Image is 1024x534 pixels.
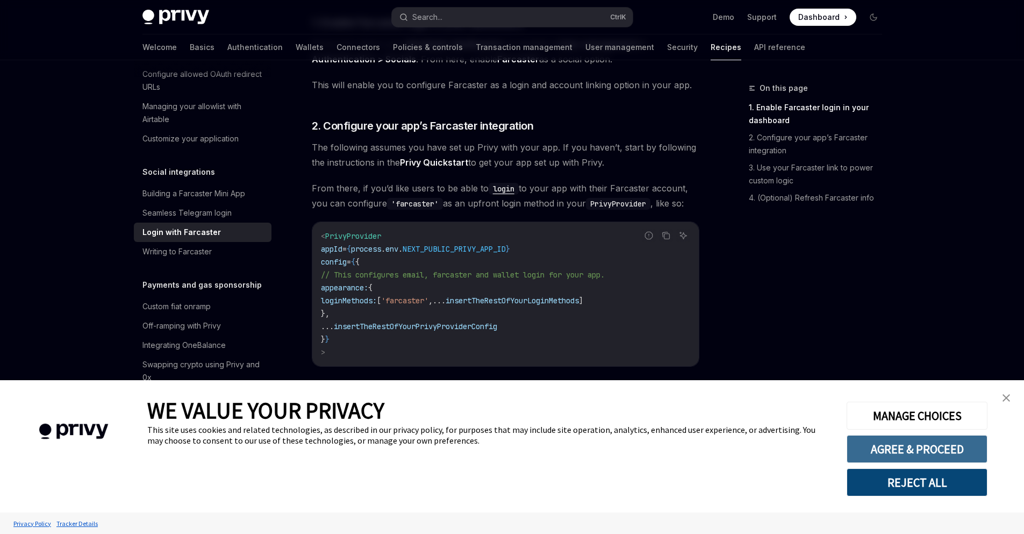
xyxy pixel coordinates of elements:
[1002,394,1010,402] img: close banner
[667,34,698,60] a: Security
[446,296,579,305] span: insertTheRestOfYourLoginMethods
[321,283,368,293] span: appearance:
[585,34,654,60] a: User management
[489,183,519,194] a: login
[321,231,325,241] span: <
[749,189,891,207] a: 4. (Optional) Refresh Farcaster info
[134,97,271,129] a: Managing your allowlist with Airtable
[11,514,54,533] a: Privacy Policy
[847,468,987,496] button: REJECT ALL
[996,387,1017,409] a: close banner
[489,183,519,195] code: login
[381,244,385,254] span: .
[142,226,221,239] div: Login with Farcaster
[227,34,283,60] a: Authentication
[142,358,265,384] div: Swapping crypto using Privy and 0x
[321,296,377,305] span: loginMethods:
[798,12,840,23] span: Dashboard
[847,402,987,430] button: MANAGE CHOICES
[321,244,342,254] span: appId
[296,34,324,60] a: Wallets
[747,12,777,23] a: Support
[847,435,987,463] button: AGREE & PROCEED
[579,296,583,305] span: ]
[142,10,209,25] img: dark logo
[142,207,232,219] div: Seamless Telegram login
[134,355,271,387] a: Swapping crypto using Privy and 0x
[312,181,699,211] span: From there, if you’d like users to be able to to your app with their Farcaster account, you can c...
[749,99,891,129] a: 1. Enable Farcaster login in your dashboard
[321,322,334,331] span: ...
[142,319,221,332] div: Off-ramping with Privy
[865,9,882,26] button: Toggle dark mode
[336,34,380,60] a: Connectors
[142,100,265,126] div: Managing your allowlist with Airtable
[142,68,265,94] div: Configure allowed OAuth redirect URLs
[16,408,131,455] img: company logo
[713,12,734,23] a: Demo
[392,8,633,27] button: Search...CtrlK
[749,129,891,159] a: 2. Configure your app’s Farcaster integration
[134,129,271,148] a: Customize your application
[610,13,626,22] span: Ctrl K
[586,198,650,210] code: PrivyProvider
[134,316,271,336] a: Off-ramping with Privy
[642,229,656,243] button: Report incorrect code
[321,334,325,344] span: }
[147,396,384,424] span: WE VALUE YOUR PRIVACY
[134,242,271,261] a: Writing to Farcaster
[385,244,398,254] span: env
[142,187,245,200] div: Building a Farcaster Mini App
[659,229,673,243] button: Copy the contents from the code block
[54,514,101,533] a: Tracker Details
[312,118,534,133] span: 2. Configure your app’s Farcaster integration
[142,245,212,258] div: Writing to Farcaster
[147,424,830,446] div: This site uses cookies and related technologies, as described in our privacy policy, for purposes...
[428,296,433,305] span: ,
[325,334,330,344] span: }
[334,322,497,331] span: insertTheRestOfYourPrivyProviderConfig
[398,244,403,254] span: .
[134,297,271,316] a: Custom fiat onramp
[142,166,215,179] h5: Social integrations
[321,270,605,280] span: // This configures email, farcaster and wallet login for your app.
[403,244,506,254] span: NEXT_PUBLIC_PRIVY_APP_ID
[377,296,381,305] span: [
[433,296,446,305] span: ...
[142,339,226,352] div: Integrating OneBalance
[676,229,690,243] button: Ask AI
[134,223,271,242] a: Login with Farcaster
[506,244,510,254] span: }
[321,257,347,267] span: config
[134,65,271,97] a: Configure allowed OAuth redirect URLs
[790,9,856,26] a: Dashboard
[134,336,271,355] a: Integrating OneBalance
[142,300,211,313] div: Custom fiat onramp
[351,257,355,267] span: {
[400,157,468,168] a: Privy Quickstart
[142,279,262,291] h5: Payments and gas sponsorship
[347,244,351,254] span: {
[312,140,699,170] span: The following assumes you have set up Privy with your app. If you haven’t, start by following the...
[325,231,381,241] span: PrivyProvider
[142,34,177,60] a: Welcome
[711,34,741,60] a: Recipes
[351,244,381,254] span: process
[142,132,239,145] div: Customize your application
[760,82,808,95] span: On this page
[190,34,214,60] a: Basics
[476,34,572,60] a: Transaction management
[754,34,805,60] a: API reference
[134,184,271,203] a: Building a Farcaster Mini App
[321,347,325,357] span: >
[134,203,271,223] a: Seamless Telegram login
[347,257,351,267] span: =
[368,283,373,293] span: {
[387,198,443,210] code: 'farcaster'
[749,159,891,189] a: 3. Use your Farcaster link to power custom logic
[312,77,699,92] span: This will enable you to configure Farcaster as a login and account linking option in your app.
[381,296,428,305] span: 'farcaster'
[412,11,442,24] div: Search...
[355,257,360,267] span: {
